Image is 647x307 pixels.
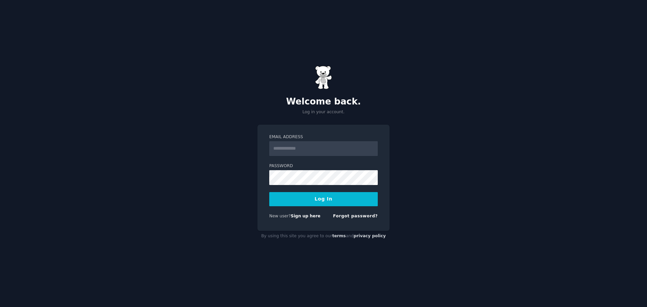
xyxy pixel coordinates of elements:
a: terms [332,234,346,238]
a: Forgot password? [333,214,378,218]
button: Log In [269,192,378,206]
label: Email Address [269,134,378,140]
img: Gummy Bear [315,66,332,89]
label: Password [269,163,378,169]
div: By using this site you agree to our and [257,231,390,242]
a: Sign up here [291,214,320,218]
a: privacy policy [353,234,386,238]
h2: Welcome back. [257,96,390,107]
span: New user? [269,214,291,218]
p: Log in your account. [257,109,390,115]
